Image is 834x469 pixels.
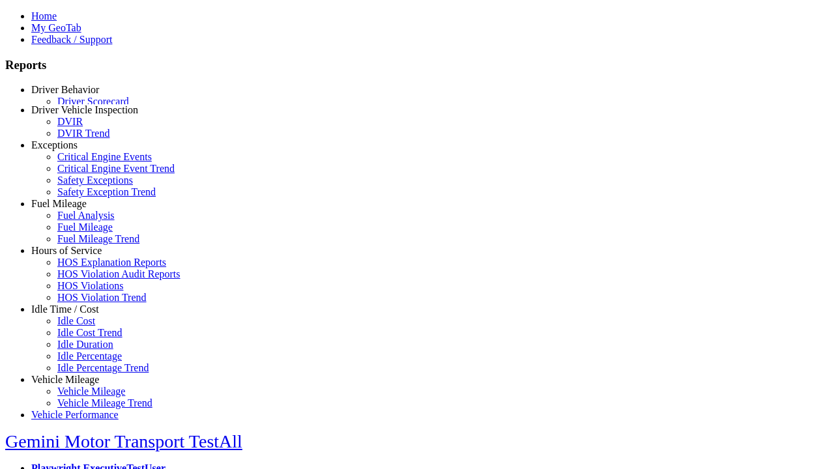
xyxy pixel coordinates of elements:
a: Vehicle Mileage [57,386,125,397]
a: Vehicle Mileage Trend [57,397,152,408]
a: Safety Exception Trend [57,186,156,197]
a: DVIR Trend [57,128,109,139]
a: Critical Engine Events [57,151,152,162]
a: HOS Explanation Reports [57,257,166,268]
a: Idle Cost Trend [57,327,122,338]
a: Critical Engine Event Trend [57,163,175,174]
a: Gemini Motor Transport TestAll [5,431,242,451]
a: Fuel Mileage [57,221,113,233]
a: Hours of Service [31,245,102,256]
a: Vehicle Mileage [31,374,99,385]
a: Home [31,10,57,21]
h3: Reports [5,58,829,72]
a: Fuel Mileage Trend [57,233,139,244]
a: Fuel Analysis [57,210,115,221]
a: Driver Scorecard [57,96,129,107]
a: Driver Behavior [31,84,99,95]
a: DVIR [57,116,83,127]
a: HOS Violations [57,280,123,291]
a: Driver Vehicle Inspection [31,104,138,115]
a: Vehicle Performance [31,409,119,420]
a: Feedback / Support [31,34,112,45]
a: Exceptions [31,139,78,150]
a: Idle Cost [57,315,95,326]
a: HOS Violation Audit Reports [57,268,180,279]
a: Idle Duration [57,339,113,350]
a: Safety Exceptions [57,175,133,186]
a: Idle Percentage Trend [57,362,149,373]
a: Idle Time / Cost [31,304,99,315]
a: Idle Percentage [57,350,122,362]
a: HOS Violation Trend [57,292,147,303]
a: My GeoTab [31,22,81,33]
a: Fuel Mileage [31,198,87,209]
